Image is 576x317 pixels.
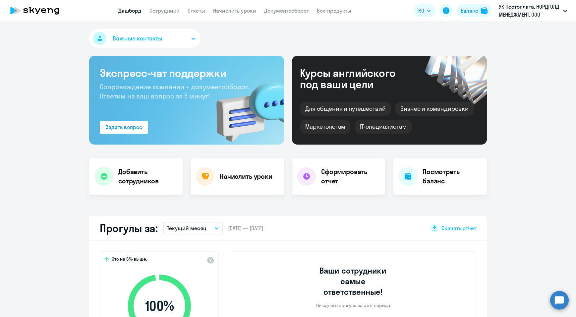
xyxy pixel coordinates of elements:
[100,66,273,80] h3: Экспресс-чат поддержки
[264,7,309,14] a: Документооборот
[321,167,380,186] h4: Сформировать отчет
[300,102,391,116] div: Для общения и путешествий
[100,83,250,100] span: Сопровождение компании + документооборот. Ответим на ваш вопрос за 5 минут!
[311,265,396,297] h3: Ваши сотрудники самые ответственные!
[100,121,148,134] button: Задать вопрос
[423,167,482,186] h4: Посмотреть баланс
[113,34,162,43] span: Важные контакты
[149,7,180,14] a: Сотрудники
[457,4,491,17] button: Балансbalance
[220,172,272,181] h4: Начислить уроки
[112,256,147,264] span: Это на 6% выше,
[300,120,351,134] div: Маркетологам
[228,224,263,232] span: [DATE] — [DATE]
[317,7,351,14] a: Все продукты
[316,302,390,308] p: Ни одного прогула за этот период
[118,7,142,14] a: Дашборд
[461,7,478,15] div: Баланс
[418,7,424,15] span: RU
[300,67,413,90] div: Курсы английского под ваши цели
[414,4,435,17] button: RU
[118,167,177,186] h4: Добавить сотрудников
[106,123,142,131] div: Задать вопрос
[355,120,412,134] div: IT-специалистам
[395,102,474,116] div: Бизнес и командировки
[89,29,201,48] button: Важные контакты
[499,3,560,19] p: УК Постоплата, НОРДГОЛД МЕНЕДЖМЕНТ, ООО
[213,7,256,14] a: Начислить уроки
[100,222,158,235] h2: Прогулы за:
[495,3,570,19] button: УК Постоплата, НОРДГОЛД МЕНЕДЖМЕНТ, ООО
[167,224,206,232] p: Текущий месяц
[481,7,488,14] img: balance
[441,224,476,232] span: Скачать отчет
[188,7,205,14] a: Отчеты
[121,298,198,314] span: 100 %
[207,70,284,145] img: bg-img
[163,222,223,234] button: Текущий месяц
